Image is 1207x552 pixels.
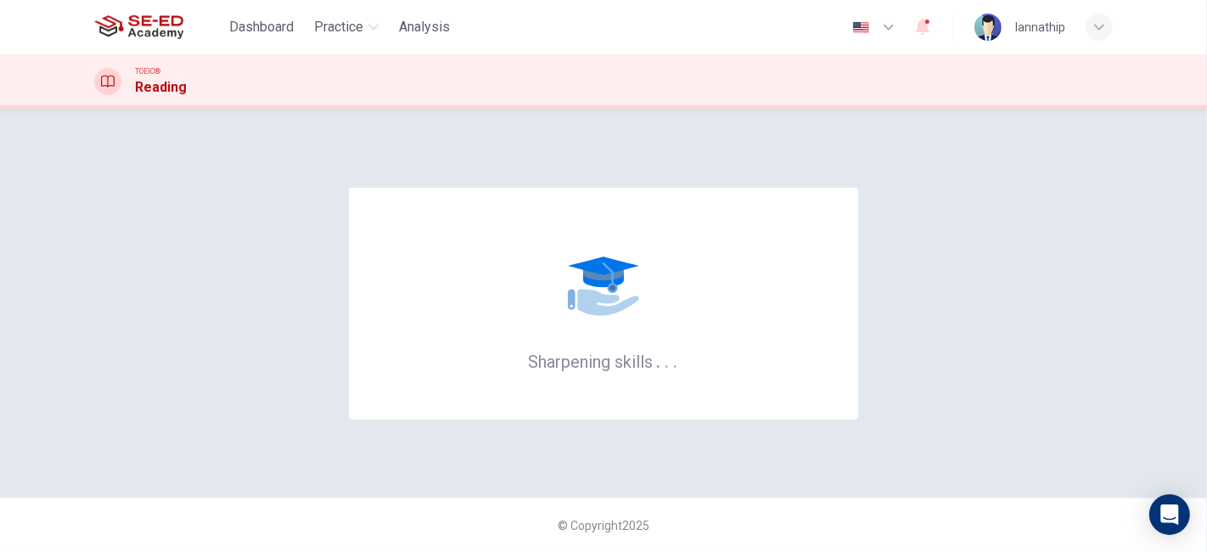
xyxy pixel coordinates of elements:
h6: . [665,346,671,374]
button: Dashboard [222,12,300,42]
h6: Sharpening skills [529,350,679,372]
img: SE-ED Academy logo [94,10,183,44]
button: Analysis [392,12,457,42]
img: en [851,21,872,34]
button: Practice [307,12,385,42]
a: SE-ED Academy logo [94,10,222,44]
span: TOEIC® [135,65,160,77]
h6: . [673,346,679,374]
div: lannathip [1015,17,1065,37]
img: Profile picture [974,14,1002,41]
h6: . [656,346,662,374]
span: Practice [314,17,363,37]
div: Open Intercom Messenger [1149,494,1190,535]
h1: Reading [135,77,187,98]
span: Analysis [399,17,450,37]
span: © Copyright 2025 [558,519,649,532]
span: Dashboard [229,17,294,37]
